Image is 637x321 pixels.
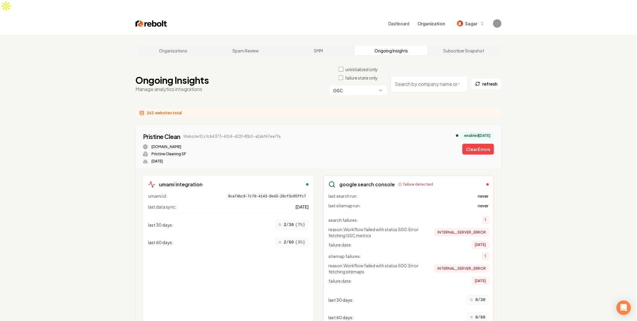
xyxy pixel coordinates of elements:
button: Clear Errors [462,144,494,155]
span: 9ca74bc9-7c70-4143-9ed3-20cf3c05ffc7 [226,193,309,200]
a: [DOMAIN_NAME] [151,144,181,149]
span: 263 [147,111,154,115]
span: websites total [155,111,182,115]
span: ○ [278,221,281,228]
span: failure detected [403,182,433,187]
span: search failures: [328,217,358,223]
div: enabled [DATE] [461,132,494,139]
span: last 60 days : [328,314,354,320]
span: failure date: [328,242,352,248]
span: last data sync: [148,204,176,210]
div: analytics enabled [456,134,458,137]
span: [DATE] [295,204,309,210]
button: Organization [414,18,449,29]
span: INTERNAL_SERVER_ERROR [435,265,489,272]
span: last sitemap run: [328,203,361,209]
p: Manage analytics integrations [135,86,209,93]
span: INTERNAL_SERVER_ERROR [435,228,489,236]
input: Search by company name or website ID [391,75,468,92]
img: Sagar [457,20,463,27]
img: Sagar Soni [493,19,502,28]
span: failure date: [328,278,352,284]
span: [DATE] [472,241,489,249]
a: Subscriber Snapshot [427,46,500,55]
div: Open Intercom Messenger [617,301,631,315]
span: reason: Workflow failed with status 500: Error fetching GSC metrics [328,226,425,238]
span: umami id: [148,193,167,200]
span: last 30 days : [328,297,354,303]
a: Spam Review [210,46,282,55]
a: Ongoing Insights [355,46,428,55]
span: sitemap failures: [328,253,361,259]
span: last 30 days : [148,222,173,228]
span: [DATE] [472,277,489,285]
span: ( 7 %) [295,222,305,228]
label: failure state only [345,75,378,81]
span: ○ [470,314,473,321]
div: 2/60 [275,237,309,247]
a: Pristine Clean [143,132,180,141]
div: Website [143,144,281,149]
span: Website ID: c1cb4373-6104-422f-81b0-a2abf67ee7fa [183,134,281,139]
a: Organizations [137,46,210,55]
span: 1 [482,252,489,260]
h3: google search console [339,181,395,188]
span: Sagar [465,20,477,27]
div: 2/30 [275,220,309,230]
button: Open user button [493,19,502,28]
span: ○ [278,239,281,246]
span: 1 [482,216,489,224]
a: SMM [282,46,355,55]
span: last 60 days : [148,239,173,245]
h1: Ongoing Insights [135,75,209,86]
button: refresh [471,78,502,89]
div: 0/30 [467,295,489,305]
img: Rebolt Logo [135,19,167,28]
div: enabled [306,183,309,186]
span: never [478,203,489,209]
h3: umami integration [159,181,203,188]
span: reason: Workflow failed with status 500: Error fetching sitemaps [328,263,425,275]
span: ○ [470,296,473,304]
span: ( 3 %) [295,239,305,245]
div: failed [486,183,489,186]
label: uninitialized only [345,66,378,72]
a: Dashboard [388,20,409,27]
span: never [478,193,489,199]
span: last search run: [328,193,358,199]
